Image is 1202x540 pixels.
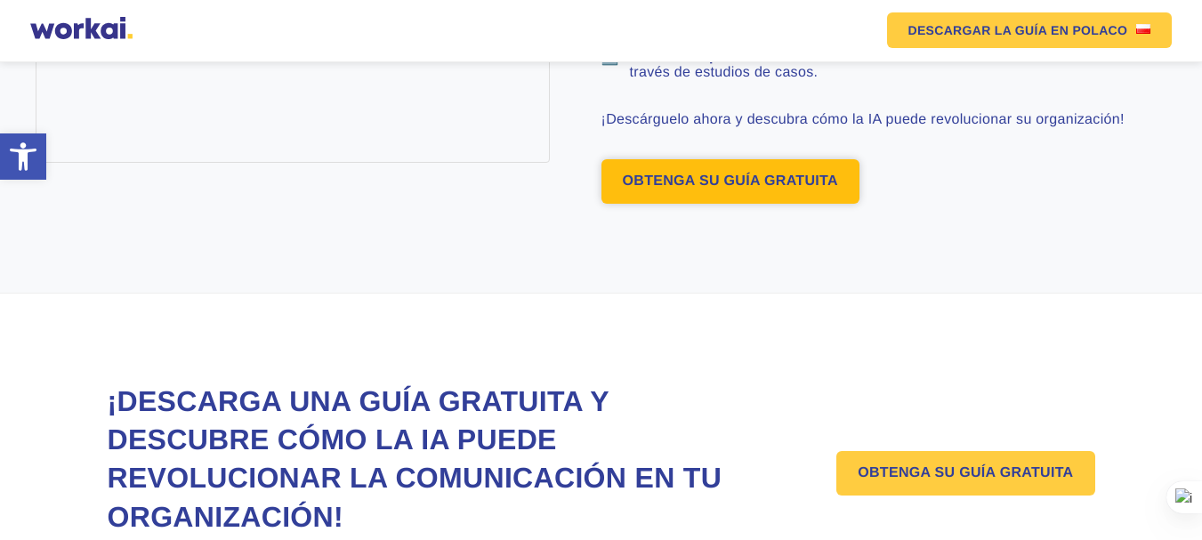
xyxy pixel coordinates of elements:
[836,451,1094,496] a: OBTENGA SU GUÍA GRATUITA
[108,385,722,533] font: ¡Descarga una guía gratuita y descubre cómo la IA puede revolucionar la comunicación en tu organi...
[601,51,619,66] font: ➡️
[908,23,1048,37] font: DESCARGAR LA GUÍA
[1136,24,1150,34] img: bandera de Estados Unidos
[630,49,1129,80] font: en la comunicación interna a través de estudios de casos.
[270,214,277,231] font: y
[630,49,940,64] font: Descubra aplicaciones de IA del mundo real
[165,214,270,231] a: Términos de uso
[1051,23,1127,37] font: EN POLACO
[601,112,1125,127] font: ¡Descárguelo ahora y descubra cómo la IA puede revolucionar su organización!
[601,159,859,204] a: OBTENGA SU GUÍA GRATUITA
[424,214,427,231] font: .
[623,173,838,189] font: OBTENGA SU GUÍA GRATUITA
[887,12,1173,48] a: DESCARGAR LA GUÍAEN POLACObandera de Estados Unidos
[4,130,464,162] label: Please enter a different email address. This form does not accept addresses from [DOMAIN_NAME].
[858,465,1073,480] font: OBTENGA SU GUÍA GRATUITA
[4,351,16,363] input: mensajes de correo electrónico*
[277,214,424,231] a: la Política de privacidad
[22,348,222,366] font: mensajes de correo electrónico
